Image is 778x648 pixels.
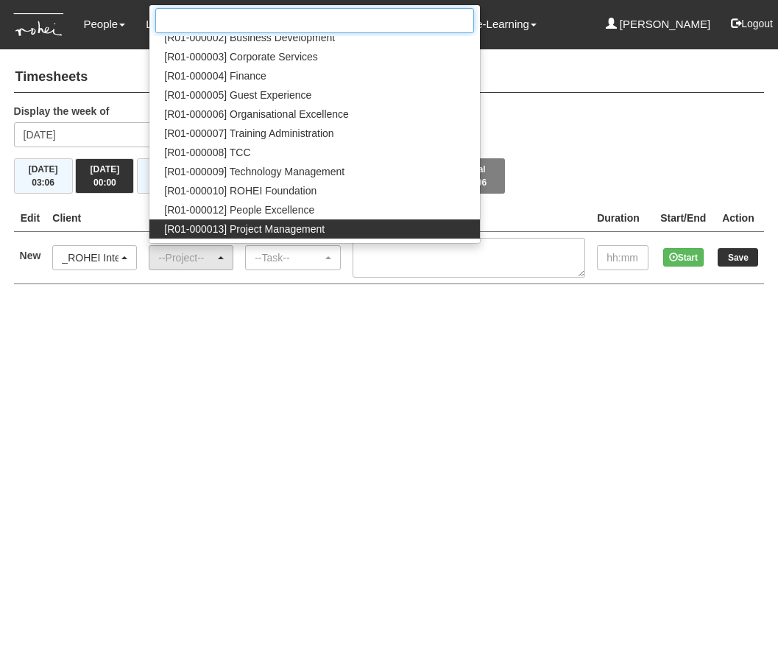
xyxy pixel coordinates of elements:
[14,63,765,93] h4: Timesheets
[164,183,316,198] span: [R01-000010] ROHEI Foundation
[14,205,47,232] th: Edit
[20,248,41,263] label: New
[62,250,119,265] div: _ROHEI Internal
[164,30,335,45] span: [R01-000002] Business Development
[14,158,765,194] div: Timesheet Week Summary
[149,245,233,270] button: --Project--
[164,68,266,83] span: [R01-000004] Finance
[255,250,322,265] div: --Task--
[75,158,134,194] button: [DATE]00:00
[712,205,764,232] th: Action
[137,158,196,194] button: [DATE]00:00
[245,245,341,270] button: --Task--
[164,222,325,236] span: [R01-000013] Project Management
[93,177,116,188] span: 00:00
[476,7,537,41] a: e-Learning
[597,245,648,270] input: hh:mm
[146,7,183,41] a: Leave
[654,205,712,232] th: Start/End
[591,205,654,232] th: Duration
[164,126,333,141] span: [R01-000007] Training Administration
[155,8,474,33] input: Search
[663,248,704,267] button: Start
[164,145,250,160] span: [R01-000008] TCC
[164,49,318,64] span: [R01-000003] Corporate Services
[606,7,711,41] a: [PERSON_NAME]
[32,177,54,188] span: 03:06
[158,250,215,265] div: --Project--
[164,202,314,217] span: [R01-000012] People Excellence
[164,164,344,179] span: [R01-000009] Technology Management
[164,241,275,256] span: [R01-000014] Marketing
[14,158,73,194] button: [DATE]03:06
[164,107,349,121] span: [R01-000006] Organisational Excellence
[83,7,125,41] a: People
[718,248,758,267] input: Save
[14,104,110,119] label: Display the week of
[46,205,143,232] th: Client
[164,88,311,102] span: [R01-000005] Guest Experience
[143,205,239,232] th: Project
[52,245,137,270] button: _ROHEI Internal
